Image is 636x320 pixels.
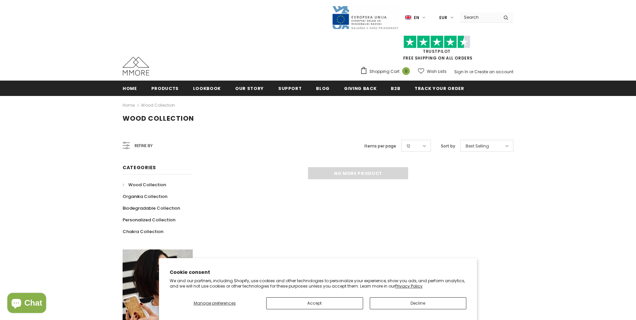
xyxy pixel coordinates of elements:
a: Home [123,101,135,109]
span: Our Story [235,85,264,92]
span: Chakra Collection [123,228,163,235]
a: Shopping Cart 0 [360,67,413,77]
a: Our Story [235,81,264,96]
span: Track your order [415,85,464,92]
span: Organika Collection [123,193,167,200]
p: We and our partners, including Shopify, use cookies and other technologies to personalize your ex... [170,278,466,289]
button: Manage preferences [170,297,260,309]
button: Accept [266,297,363,309]
label: Sort by [441,143,455,149]
a: Home [123,81,137,96]
a: Create an account [474,69,513,75]
a: Wood Collection [141,102,175,108]
a: Privacy Policy [395,283,423,289]
input: Search Site [460,12,498,22]
span: Wood Collection [123,114,194,123]
a: B2B [391,81,400,96]
a: Organika Collection [123,191,167,202]
span: Categories [123,164,156,171]
span: Wood Collection [128,182,166,188]
a: Javni Razpis [332,14,399,20]
span: Refine by [135,142,153,149]
span: 12 [407,143,410,149]
a: Blog [316,81,330,96]
a: Track your order [415,81,464,96]
a: Wood Collection [123,179,166,191]
a: Personalized Collection [123,214,175,226]
img: Javni Razpis [332,5,399,30]
a: Giving back [344,81,376,96]
inbox-online-store-chat: Shopify online store chat [5,293,48,315]
a: Trustpilot [423,48,451,54]
span: Best Selling [466,143,489,149]
a: Chakra Collection [123,226,163,237]
a: Products [151,81,179,96]
span: support [278,85,302,92]
a: Lookbook [193,81,221,96]
span: Giving back [344,85,376,92]
span: en [414,14,419,21]
span: Products [151,85,179,92]
a: Wish Lists [418,66,447,77]
span: Manage preferences [194,300,236,306]
span: Lookbook [193,85,221,92]
img: MMORE Cases [123,57,149,76]
span: or [469,69,473,75]
span: FREE SHIPPING ON ALL ORDERS [360,38,513,61]
span: EUR [439,14,447,21]
a: support [278,81,302,96]
img: i-lang-1.png [405,15,411,20]
span: 0 [402,67,410,75]
span: Personalized Collection [123,217,175,223]
span: Wish Lists [427,68,447,75]
span: B2B [391,85,400,92]
img: Trust Pilot Stars [404,35,470,48]
button: Decline [370,297,467,309]
span: Blog [316,85,330,92]
span: Biodegradable Collection [123,205,180,211]
label: Items per page [364,143,396,149]
a: Sign In [454,69,468,75]
a: Biodegradable Collection [123,202,180,214]
h2: Cookie consent [170,269,466,276]
span: Shopping Cart [369,68,400,75]
span: Home [123,85,137,92]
